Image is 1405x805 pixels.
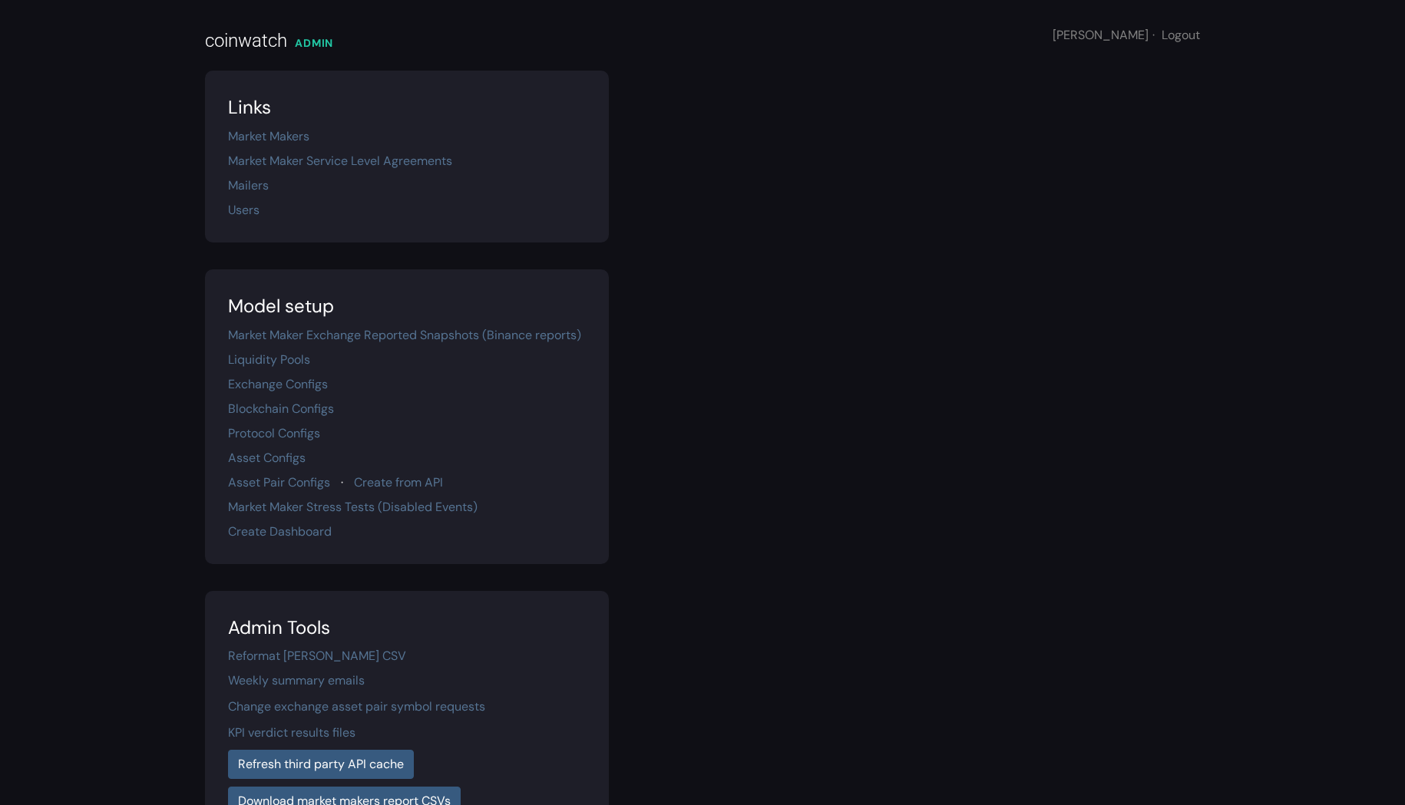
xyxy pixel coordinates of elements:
a: Protocol Configs [228,425,320,441]
a: Create from API [354,474,443,490]
a: Asset Configs [228,450,306,466]
div: coinwatch [205,27,287,54]
span: · [341,474,343,490]
a: Weekly summary emails [228,672,365,688]
a: Exchange Configs [228,376,328,392]
div: Admin Tools [228,614,586,642]
a: Create Dashboard [228,523,332,539]
a: Refresh third party API cache [228,750,414,779]
a: Blockchain Configs [228,401,334,417]
a: KPI verdict results files [228,724,355,741]
span: · [1152,27,1155,43]
a: Market Makers [228,128,309,144]
a: Mailers [228,177,269,193]
a: Market Maker Stress Tests (Disabled Events) [228,499,478,515]
div: ADMIN [295,35,333,51]
a: Logout [1162,27,1200,43]
a: Liquidity Pools [228,351,310,368]
a: Market Maker Exchange Reported Snapshots (Binance reports) [228,327,581,343]
a: Change exchange asset pair symbol requests [228,698,485,714]
a: Reformat [PERSON_NAME] CSV [228,648,406,664]
a: Users [228,202,260,218]
a: Asset Pair Configs [228,474,330,490]
div: [PERSON_NAME] [1053,26,1200,45]
div: Model setup [228,292,586,320]
a: Market Maker Service Level Agreements [228,153,452,169]
div: Links [228,94,586,121]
